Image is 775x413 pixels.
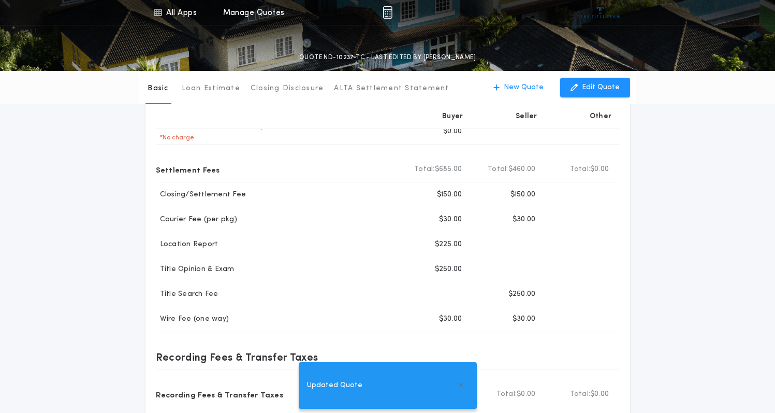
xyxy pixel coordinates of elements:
[582,82,620,93] p: Edit Quote
[435,164,462,175] span: $685.00
[148,83,168,94] p: Basic
[435,264,462,275] p: $250.00
[590,164,609,175] span: $0.00
[513,314,536,324] p: $30.00
[439,215,462,225] p: $30.00
[156,161,220,178] p: Settlement Fees
[516,111,537,122] p: Seller
[156,349,318,365] p: Recording Fees & Transfer Taxes
[414,164,435,175] b: Total:
[488,164,508,175] b: Total:
[570,164,591,175] b: Total:
[504,82,544,93] p: New Quote
[383,6,392,19] img: img
[299,52,476,63] p: QUOTE ND-10237-TC - LAST EDITED BY [PERSON_NAME]
[156,264,235,275] p: Title Opinion & Exam
[508,289,536,300] p: $250.00
[334,83,449,94] p: ALTA Settlement Statement
[560,78,630,97] button: Edit Quote
[513,215,536,225] p: $30.00
[443,126,462,137] p: $0.00
[442,111,463,122] p: Buyer
[510,190,536,200] p: $150.00
[251,83,324,94] p: Closing Disclosure
[437,190,462,200] p: $150.00
[156,215,237,225] p: Courier Fee (per pkg)
[156,289,218,300] p: Title Search Fee
[156,239,218,250] p: Location Report
[589,111,611,122] p: Other
[439,314,462,324] p: $30.00
[156,314,229,324] p: Wire Fee (one way)
[307,380,362,391] span: Updated Quote
[156,190,246,200] p: Closing/Settlement Fee
[581,7,620,18] img: vs-icon
[483,78,554,97] button: New Quote
[508,164,536,175] span: $460.00
[435,239,462,250] p: $225.00
[156,134,195,142] p: * No charge
[182,83,240,94] p: Loan Estimate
